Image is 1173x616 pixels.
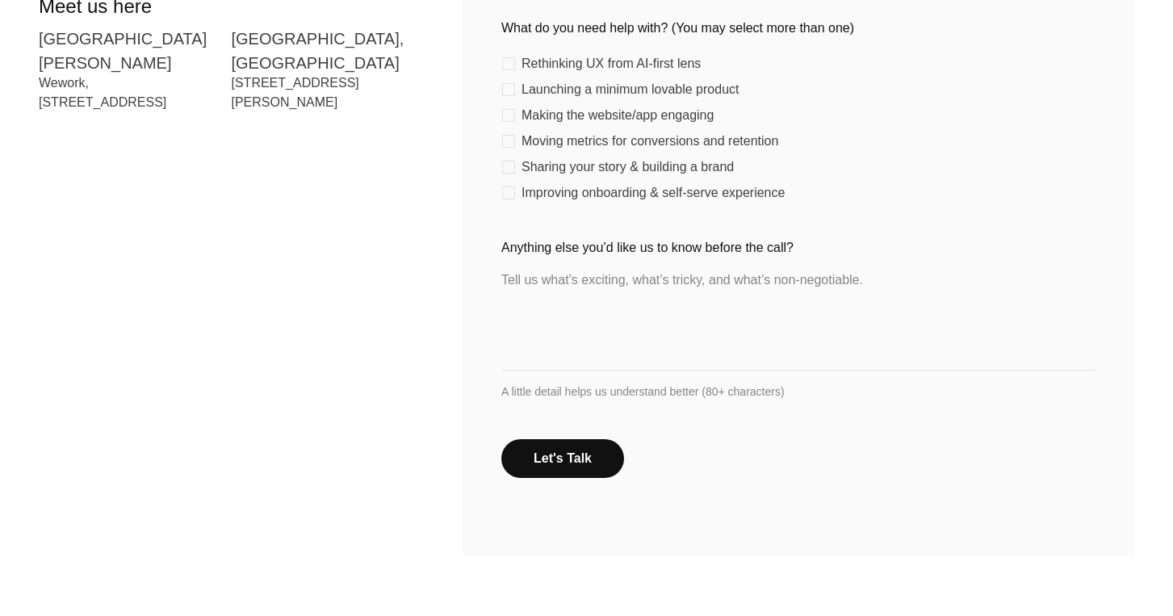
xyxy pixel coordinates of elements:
span: Moving metrics for conversions and retention [522,136,778,146]
div: Wework, [STREET_ADDRESS] [39,78,219,107]
div: [GEOGRAPHIC_DATA], [GEOGRAPHIC_DATA] [232,33,412,69]
label: Anything else you’d like us to know before the call? [501,238,1095,258]
span: Sharing your story & building a brand [522,162,734,172]
div: [GEOGRAPHIC_DATA][PERSON_NAME] [39,33,219,69]
div: [STREET_ADDRESS][PERSON_NAME] [232,78,412,107]
span: Improving onboarding & self-serve experience [522,188,785,198]
span: Rethinking UX from AI-first lens [522,59,701,69]
span: Making the website/app engaging [522,111,714,120]
input: Let's Talk [501,439,624,478]
label: What do you need help with? (You may select more than one) [501,19,1095,38]
div: A little detail helps us understand better (80+ characters) [501,383,1095,400]
span: Launching a minimum lovable product [522,85,739,94]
